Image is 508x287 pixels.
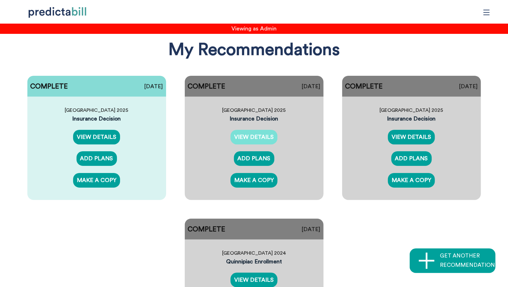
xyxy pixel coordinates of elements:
[481,7,492,18] span: menu
[388,130,435,144] a: VIEW DETAILS
[345,83,383,90] p: COMPLETE
[231,130,277,144] a: VIEW DETAILS
[302,84,320,89] p: [DATE]
[30,83,68,90] p: COMPLETE
[77,151,117,166] a: ADD PLANS
[222,250,286,256] p: [GEOGRAPHIC_DATA] 2024
[73,130,120,144] a: VIEW DETAILS
[355,115,468,123] div: Insurance Decision
[40,115,153,123] div: Insurance Decision
[440,261,495,270] p: RECOMMENDATION
[198,257,310,266] div: Quinnipiac Enrollment
[459,84,478,89] p: [DATE]
[234,151,274,166] a: ADD PLANS
[391,151,432,166] a: ADD PLANS
[168,38,340,62] h1: My Recommendations
[380,107,443,113] p: [GEOGRAPHIC_DATA] 2025
[231,173,277,188] a: MAKE A COPY
[188,83,226,90] p: COMPLETE
[65,107,128,113] p: [GEOGRAPHIC_DATA] 2025
[73,173,120,188] a: MAKE A COPY
[188,226,226,233] p: COMPLETE
[198,115,310,123] div: Insurance Decision
[222,107,286,113] p: [GEOGRAPHIC_DATA] 2025
[388,173,435,188] a: MAKE A COPY
[413,251,440,271] span: plus
[440,251,480,261] p: GET ANOTHER
[144,84,163,89] p: [DATE]
[302,226,320,232] p: [DATE]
